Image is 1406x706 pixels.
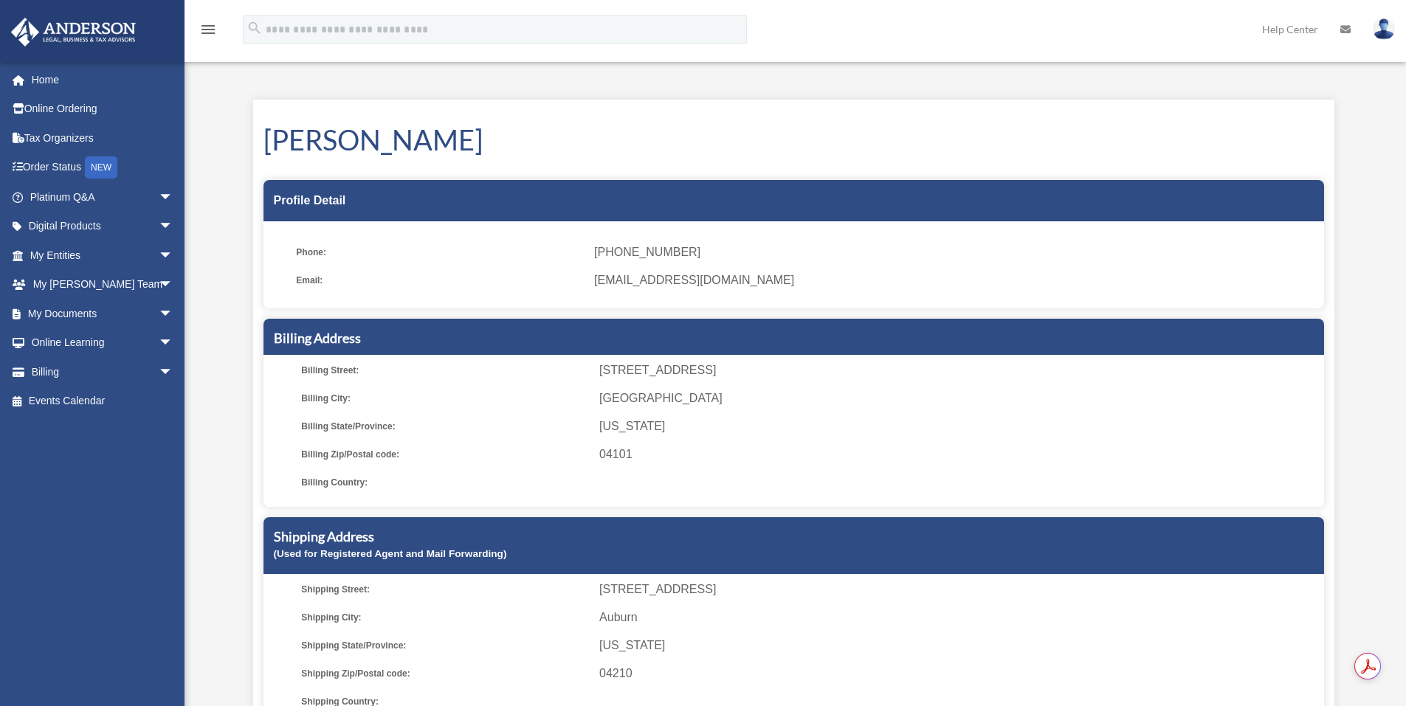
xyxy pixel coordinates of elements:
[159,240,188,271] span: arrow_drop_down
[263,180,1324,221] div: Profile Detail
[594,242,1313,263] span: [PHONE_NUMBER]
[296,270,584,291] span: Email:
[10,153,196,183] a: Order StatusNEW
[599,360,1318,381] span: [STREET_ADDRESS]
[199,26,217,38] a: menu
[159,299,188,329] span: arrow_drop_down
[301,579,589,600] span: Shipping Street:
[274,527,1314,546] h5: Shipping Address
[599,388,1318,409] span: [GEOGRAPHIC_DATA]
[10,65,196,94] a: Home
[274,548,507,559] small: (Used for Registered Agent and Mail Forwarding)
[301,663,589,684] span: Shipping Zip/Postal code:
[599,579,1318,600] span: [STREET_ADDRESS]
[10,270,196,300] a: My [PERSON_NAME] Teamarrow_drop_down
[85,156,117,179] div: NEW
[7,18,140,46] img: Anderson Advisors Platinum Portal
[301,416,589,437] span: Billing State/Province:
[274,329,1314,347] h5: Billing Address
[301,635,589,656] span: Shipping State/Province:
[599,663,1318,684] span: 04210
[301,607,589,628] span: Shipping City:
[10,123,196,153] a: Tax Organizers
[10,387,196,416] a: Events Calendar
[159,328,188,359] span: arrow_drop_down
[301,388,589,409] span: Billing City:
[159,357,188,387] span: arrow_drop_down
[10,357,196,387] a: Billingarrow_drop_down
[199,21,217,38] i: menu
[594,270,1313,291] span: [EMAIL_ADDRESS][DOMAIN_NAME]
[296,242,584,263] span: Phone:
[10,328,196,358] a: Online Learningarrow_drop_down
[599,607,1318,628] span: Auburn
[1373,18,1395,40] img: User Pic
[10,212,196,241] a: Digital Productsarrow_drop_down
[247,20,263,36] i: search
[263,120,1324,159] h1: [PERSON_NAME]
[301,360,589,381] span: Billing Street:
[10,240,196,270] a: My Entitiesarrow_drop_down
[10,94,196,124] a: Online Ordering
[301,444,589,465] span: Billing Zip/Postal code:
[599,416,1318,437] span: [US_STATE]
[301,472,589,493] span: Billing Country:
[159,182,188,212] span: arrow_drop_down
[10,182,196,212] a: Platinum Q&Aarrow_drop_down
[159,270,188,300] span: arrow_drop_down
[599,635,1318,656] span: [US_STATE]
[599,444,1318,465] span: 04101
[159,212,188,242] span: arrow_drop_down
[10,299,196,328] a: My Documentsarrow_drop_down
